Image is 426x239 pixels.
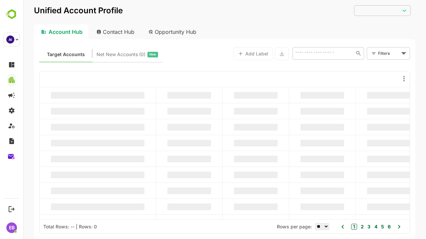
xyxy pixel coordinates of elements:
[73,50,122,59] span: Net New Accounts ( 0 )
[331,5,387,16] div: ​
[3,8,20,21] img: BambooboxLogoMark.f1c84d78b4c51b1a7b5f700c9845e183.svg
[363,223,367,230] button: 6
[6,36,14,43] div: AI
[6,222,17,233] div: EB
[7,204,16,213] button: Logout
[252,47,266,60] button: Export the selected data as CSV
[342,223,347,230] button: 3
[73,50,135,59] div: Newly surfaced ICP-fit accounts from Intent, Website, LinkedIn, and other engagement signals.
[328,224,334,230] button: 1
[254,224,289,229] span: Rows per page:
[24,50,62,59] span: Known accounts you’ve identified to target - imported from CRM, Offline upload, or promoted from ...
[336,223,340,230] button: 2
[355,50,376,57] div: Filters
[210,47,249,60] button: Add Label
[356,223,361,230] button: 5
[11,7,100,15] p: Unified Account Profile
[354,46,387,60] div: Filters
[11,25,65,39] div: Account Hub
[120,25,179,39] div: Opportunity Hub
[349,223,354,230] button: 4
[126,50,133,59] span: New
[20,224,74,229] div: Total Rows: -- | Rows: 0
[68,25,117,39] div: Contact Hub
